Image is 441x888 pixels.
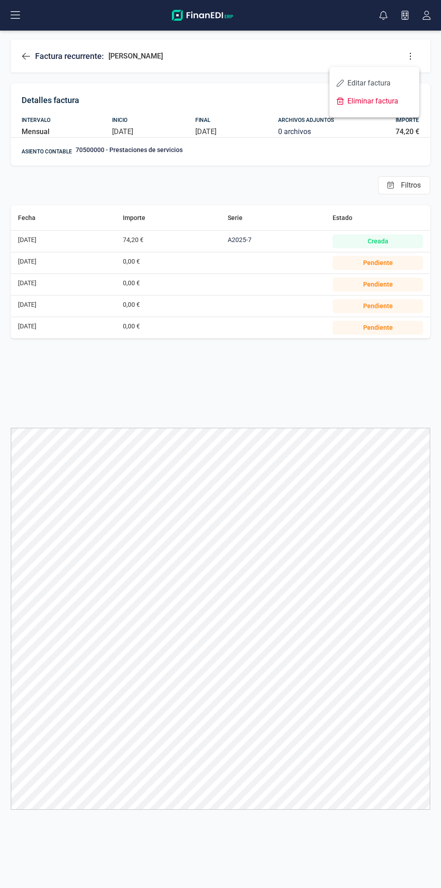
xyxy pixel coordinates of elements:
[123,301,140,308] span: 0,00 €
[22,145,72,158] h6: ASIENTO CONTABLE
[123,258,140,265] span: 0,00 €
[18,301,36,308] span: [DATE]
[397,180,424,191] span: Filtros
[195,114,216,126] h6: FINAL
[347,80,412,87] span: Editar factura
[278,114,334,126] h6: ARCHIVOS ADJUNTOS
[123,214,145,221] span: Importe
[228,214,243,221] span: Serie
[333,278,423,292] div: Pendiente
[18,279,36,287] span: [DATE]
[22,94,419,107] h6: Detalles factura
[22,126,50,137] p: Mensual
[35,51,104,62] p: Factura recurrente:
[378,176,430,194] button: Filtros
[228,236,252,243] span: A2025-7
[123,236,144,243] span: 74,20 €
[123,323,140,330] span: 0,00 €
[347,98,412,105] span: Eliminar factura
[396,126,419,137] p: 74,20 €
[123,279,140,287] span: 0,00 €
[396,114,419,126] h6: IMPORTE
[333,299,423,313] div: Pendiente
[112,126,133,137] p: [DATE]
[108,51,163,62] span: [PERSON_NAME]
[195,126,216,137] p: [DATE]
[18,323,36,330] span: [DATE]
[22,114,50,126] h6: INTERVALO
[278,126,334,137] p: 0 archivos
[18,236,36,243] span: [DATE]
[333,256,423,270] div: Pendiente
[76,145,183,158] span: 70500000 - Prestaciones de servicios
[172,10,233,21] img: Logo Finanedi
[112,114,133,126] h6: INICIO
[333,234,423,248] div: Creada
[18,214,36,221] span: Fecha
[333,321,423,335] div: Pendiente
[333,214,352,221] span: Estado
[18,258,36,265] span: [DATE]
